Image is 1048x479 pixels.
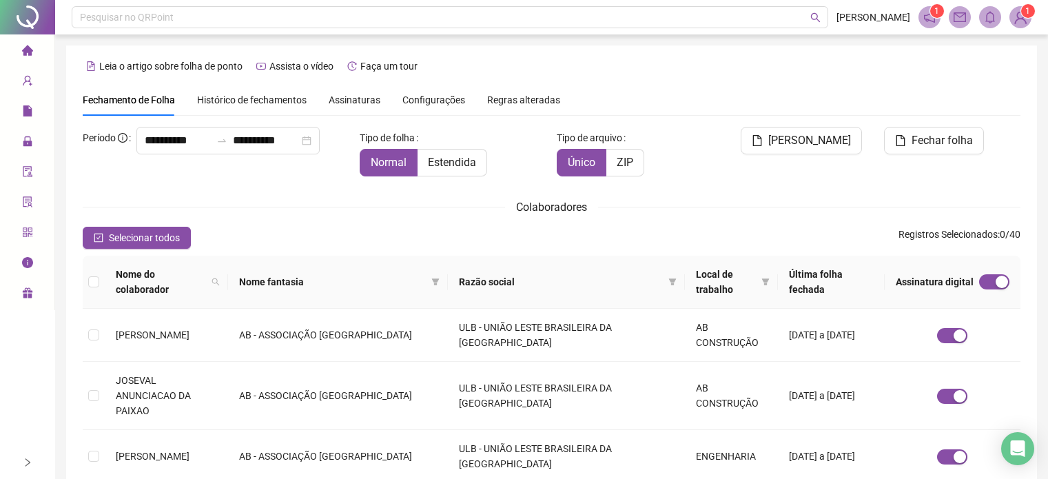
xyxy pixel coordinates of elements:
[666,272,679,292] span: filter
[954,11,966,23] span: mail
[23,458,32,467] span: right
[1025,6,1030,16] span: 1
[83,94,175,105] span: Fechamento de Folha
[402,95,465,105] span: Configurações
[22,69,33,96] span: user-add
[216,135,227,146] span: swap-right
[360,61,418,72] span: Faça um tour
[836,10,910,25] span: [PERSON_NAME]
[329,95,380,105] span: Assinaturas
[895,135,906,146] span: file
[487,95,560,105] span: Regras alteradas
[768,132,851,149] span: [PERSON_NAME]
[668,278,677,286] span: filter
[116,267,206,297] span: Nome do colaborador
[22,281,33,309] span: gift
[930,4,944,18] sup: 1
[22,39,33,66] span: home
[1010,7,1031,28] img: 73052
[778,309,884,362] td: [DATE] a [DATE]
[116,329,189,340] span: [PERSON_NAME]
[116,451,189,462] span: [PERSON_NAME]
[228,309,448,362] td: AB - ASSOCIAÇÃO [GEOGRAPHIC_DATA]
[83,227,191,249] button: Selecionar todos
[94,233,103,243] span: check-square
[228,362,448,430] td: AB - ASSOCIAÇÃO [GEOGRAPHIC_DATA]
[448,362,686,430] td: ULB - UNIÃO LESTE BRASILEIRA DA [GEOGRAPHIC_DATA]
[884,127,984,154] button: Fechar folha
[239,274,426,289] span: Nome fantasia
[923,11,936,23] span: notification
[83,132,116,143] span: Período
[685,309,778,362] td: AB CONSTRUÇÃO
[761,278,770,286] span: filter
[360,130,415,145] span: Tipo de folha
[984,11,996,23] span: bell
[934,6,939,16] span: 1
[759,264,772,300] span: filter
[86,61,96,71] span: file-text
[898,229,998,240] span: Registros Selecionados
[22,251,33,278] span: info-circle
[431,278,440,286] span: filter
[1021,4,1035,18] sup: Atualize o seu contato no menu Meus Dados
[116,375,191,416] span: JOSEVAL ANUNCIACAO DA PAIXAO
[197,94,307,105] span: Histórico de fechamentos
[22,99,33,127] span: file
[778,362,884,430] td: [DATE] a [DATE]
[810,12,821,23] span: search
[22,130,33,157] span: lock
[212,278,220,286] span: search
[1001,432,1034,465] div: Open Intercom Messenger
[371,156,407,169] span: Normal
[347,61,357,71] span: history
[741,127,862,154] button: [PERSON_NAME]
[209,264,223,300] span: search
[516,201,587,214] span: Colaboradores
[269,61,333,72] span: Assista o vídeo
[99,61,243,72] span: Leia o artigo sobre folha de ponto
[216,135,227,146] span: to
[429,272,442,292] span: filter
[568,156,595,169] span: Único
[22,190,33,218] span: solution
[256,61,266,71] span: youtube
[696,267,756,297] span: Local de trabalho
[22,160,33,187] span: audit
[22,221,33,248] span: qrcode
[898,227,1020,249] span: : 0 / 40
[685,362,778,430] td: AB CONSTRUÇÃO
[557,130,622,145] span: Tipo de arquivo
[428,156,476,169] span: Estendida
[617,156,633,169] span: ZIP
[118,133,127,143] span: info-circle
[778,256,884,309] th: Última folha fechada
[448,309,686,362] td: ULB - UNIÃO LESTE BRASILEIRA DA [GEOGRAPHIC_DATA]
[459,274,664,289] span: Razão social
[912,132,973,149] span: Fechar folha
[109,230,180,245] span: Selecionar todos
[752,135,763,146] span: file
[896,274,974,289] span: Assinatura digital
